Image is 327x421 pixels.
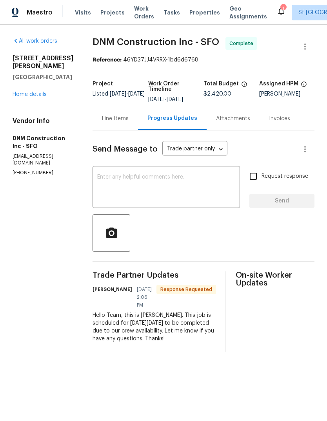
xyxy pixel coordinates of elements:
span: Trade Partner Updates [93,271,216,279]
h5: Total Budget [203,81,239,87]
span: Maestro [27,9,53,16]
span: Tasks [163,10,180,15]
h5: Project [93,81,113,87]
h6: [PERSON_NAME] [93,285,132,293]
a: Home details [13,92,47,97]
div: Attachments [216,115,250,123]
h5: [GEOGRAPHIC_DATA] [13,73,74,81]
span: Request response [262,172,308,181]
span: Response Requested [157,285,215,293]
span: Projects [100,9,125,16]
span: [DATE] [110,91,126,97]
span: The hpm assigned to this work order. [301,81,307,91]
div: Hello Team, this is [PERSON_NAME]. This job is scheduled for [DATE][DATE] to be completed due to ... [93,311,216,343]
span: [DATE] [167,97,183,102]
span: Visits [75,9,91,16]
h5: DNM Construction Inc - SFO [13,134,74,150]
span: Send Message to [93,145,158,153]
span: Geo Assignments [229,5,267,20]
div: 1 [280,5,286,13]
div: Progress Updates [147,114,197,122]
span: [DATE] [128,91,145,97]
span: DNM Construction Inc - SFO [93,37,219,47]
div: [PERSON_NAME] [259,91,315,97]
span: Work Orders [134,5,154,20]
span: The total cost of line items that have been proposed by Opendoor. This sum includes line items th... [241,81,247,91]
span: - [110,91,145,97]
span: [DATE] 2:06 PM [137,285,152,309]
h4: Vendor Info [13,117,74,125]
div: Trade partner only [162,143,227,156]
h2: [STREET_ADDRESS][PERSON_NAME] [13,54,74,70]
span: Complete [229,40,256,47]
div: Line Items [102,115,129,123]
a: All work orders [13,38,57,44]
div: Invoices [269,115,290,123]
span: - [148,97,183,102]
span: $2,420.00 [203,91,231,97]
div: 46YD37JJ4VRRX-1bd6d6768 [93,56,314,64]
span: Listed [93,91,145,97]
h5: Work Order Timeline [148,81,204,92]
span: On-site Worker Updates [236,271,314,287]
h5: Assigned HPM [259,81,298,87]
span: [DATE] [148,97,165,102]
span: Properties [189,9,220,16]
p: [EMAIL_ADDRESS][DOMAIN_NAME] [13,153,74,166]
b: Reference: [93,57,122,63]
p: [PHONE_NUMBER] [13,170,74,176]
